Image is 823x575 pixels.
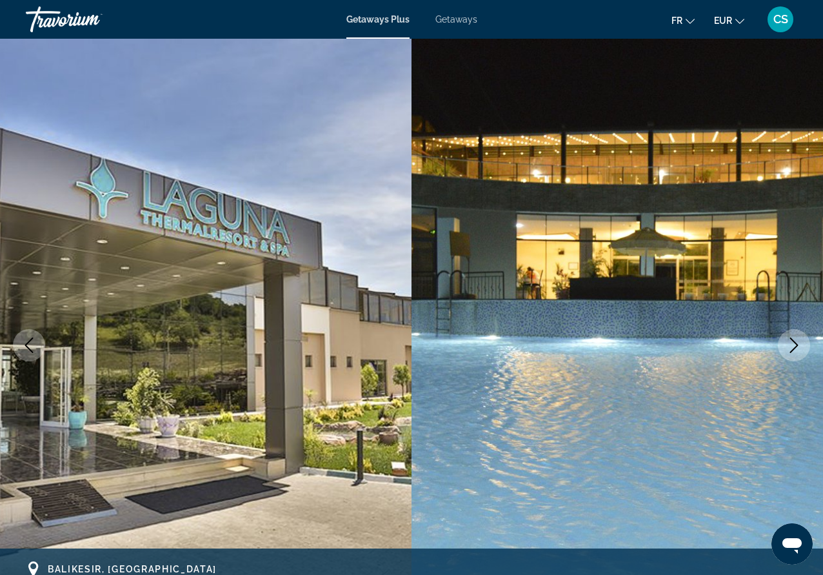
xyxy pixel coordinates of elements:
button: Previous image [13,329,45,361]
a: Getaways Plus [346,14,410,25]
button: Change language [671,11,695,30]
button: User Menu [764,6,797,33]
span: Balikesir, [GEOGRAPHIC_DATA] [48,564,217,574]
button: Next image [778,329,810,361]
iframe: Bouton de lancement de la fenêtre de messagerie [771,523,813,565]
span: EUR [714,15,732,26]
span: CS [773,13,788,26]
span: fr [671,15,682,26]
button: Change currency [714,11,744,30]
a: Getaways [435,14,477,25]
a: Travorium [26,3,155,36]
